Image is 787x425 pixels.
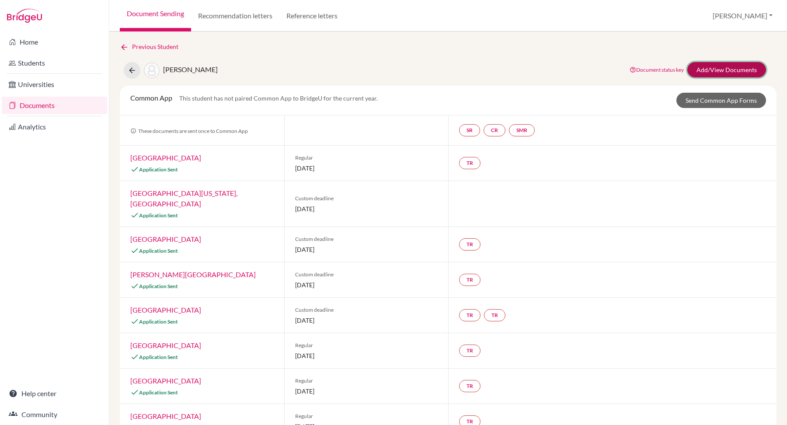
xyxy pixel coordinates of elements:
a: [GEOGRAPHIC_DATA] [130,306,201,314]
span: Custom deadline [295,306,438,314]
a: [GEOGRAPHIC_DATA] [130,412,201,420]
span: [DATE] [295,351,438,360]
span: [DATE] [295,204,438,213]
a: Documents [2,97,107,114]
a: [GEOGRAPHIC_DATA] [130,376,201,385]
a: TR [459,157,481,169]
a: Add/View Documents [687,62,766,77]
span: This student has not paired Common App to BridgeU for the current year. [179,94,378,102]
span: [DATE] [295,387,438,396]
span: Application Sent [139,389,178,396]
span: Application Sent [139,247,178,254]
a: [GEOGRAPHIC_DATA][US_STATE], [GEOGRAPHIC_DATA] [130,189,237,208]
a: SR [459,124,480,136]
span: Application Sent [139,283,178,289]
span: [DATE] [295,164,438,173]
span: Regular [295,154,438,162]
span: Regular [295,377,438,385]
a: [GEOGRAPHIC_DATA] [130,153,201,162]
span: Custom deadline [295,271,438,279]
span: [DATE] [295,280,438,289]
a: TR [459,380,481,392]
span: Application Sent [139,166,178,173]
a: [GEOGRAPHIC_DATA] [130,341,201,349]
a: [GEOGRAPHIC_DATA] [130,235,201,243]
a: Home [2,33,107,51]
a: Previous Student [120,42,185,52]
img: Bridge-U [7,9,42,23]
a: TR [459,274,481,286]
a: CR [484,124,505,136]
span: These documents are sent once to Common App [130,128,248,134]
a: Universities [2,76,107,93]
a: SMR [509,124,535,136]
span: [DATE] [295,316,438,325]
span: Regular [295,412,438,420]
span: Regular [295,341,438,349]
span: [PERSON_NAME] [163,65,218,73]
a: Document status key [630,66,684,73]
span: Application Sent [139,354,178,360]
span: Custom deadline [295,195,438,202]
a: TR [459,345,481,357]
a: TR [459,238,481,251]
a: TR [459,309,481,321]
a: Help center [2,385,107,402]
button: [PERSON_NAME] [709,7,777,24]
span: Common App [130,94,172,102]
a: [PERSON_NAME][GEOGRAPHIC_DATA] [130,270,256,279]
a: TR [484,309,505,321]
a: Send Common App Forms [676,93,766,108]
a: Analytics [2,118,107,136]
a: Students [2,54,107,72]
span: Application Sent [139,318,178,325]
span: Custom deadline [295,235,438,243]
a: Community [2,406,107,423]
span: Application Sent [139,212,178,219]
span: [DATE] [295,245,438,254]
